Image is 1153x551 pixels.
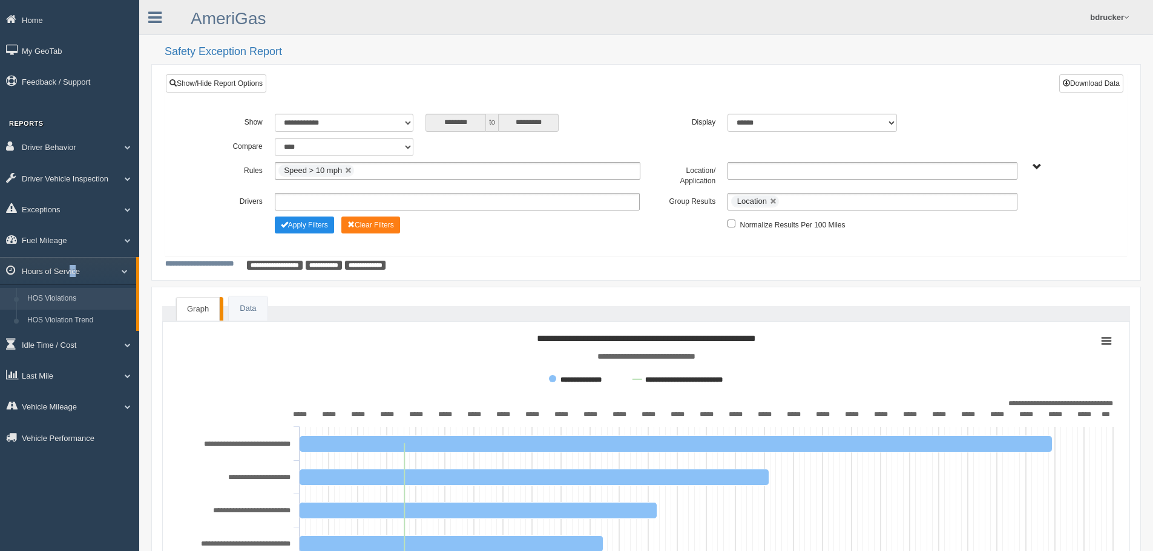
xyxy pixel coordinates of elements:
[646,162,722,187] label: Location/ Application
[193,193,269,207] label: Drivers
[193,114,269,128] label: Show
[165,46,1141,58] h2: Safety Exception Report
[737,197,767,206] span: Location
[486,114,498,132] span: to
[22,310,136,331] a: HOS Violation Trend
[193,162,269,177] label: Rules
[646,193,721,207] label: Group Results
[166,74,266,93] a: Show/Hide Report Options
[193,138,269,152] label: Compare
[191,9,266,28] a: AmeriGas
[341,217,400,233] button: Change Filter Options
[646,114,722,128] label: Display
[740,217,845,231] label: Normalize Results Per 100 Miles
[1059,74,1123,93] button: Download Data
[275,217,334,233] button: Change Filter Options
[176,297,220,321] a: Graph
[22,288,136,310] a: HOS Violations
[284,166,342,175] span: Speed > 10 mph
[229,296,267,321] a: Data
